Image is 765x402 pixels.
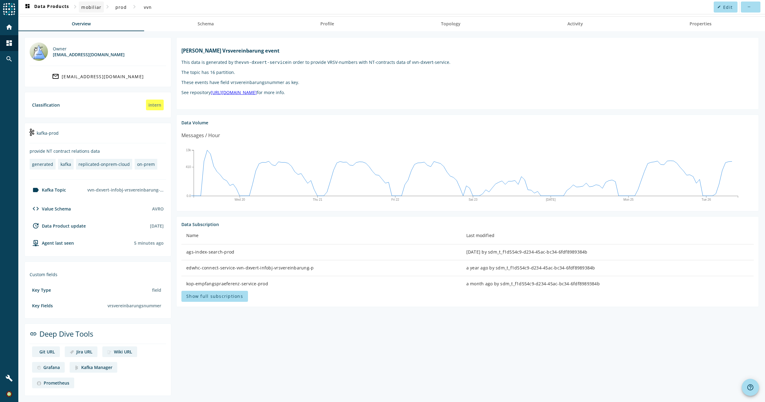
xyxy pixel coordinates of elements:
[75,366,79,370] img: deep dive image
[3,3,15,15] img: spoud-logo.svg
[146,100,164,110] div: intern
[114,349,132,355] div: Wiki URL
[76,349,93,355] div: Jira URL
[313,198,322,201] text: Thu 21
[181,90,754,95] p: See repository for more info.
[241,60,288,65] code: vvn-dxvert-service
[441,22,461,26] span: Topology
[391,198,399,201] text: Fri 22
[32,102,60,108] div: Classification
[186,281,457,287] div: kop-empfangspraeferenz-service-prod
[461,260,754,276] td: a year ago by sdm_t_f1d554c9-d234-45ac-bc34-6fdf8989384b
[30,239,74,247] div: agent-env-prod
[30,128,166,143] div: kafka-prod
[461,244,754,260] td: [DATE] by sdm_t_f1d554c9-d234-45ac-bc34-6fdf8989384b
[81,364,112,370] div: Kafka Manager
[65,346,97,357] a: deep dive imageJira URL
[102,346,137,357] a: deep dive imageWiki URL
[24,3,31,11] mat-icon: dashboard
[187,194,191,197] text: 0.0
[5,24,13,31] mat-icon: home
[5,39,13,47] mat-icon: dashboard
[79,2,104,13] button: mobiliar
[320,22,334,26] span: Profile
[52,73,59,80] mat-icon: mail_outline
[150,223,164,229] div: [DATE]
[144,4,152,10] span: vvn
[186,293,243,299] span: Show full subscriptions
[39,349,55,355] div: Git URL
[43,364,60,370] div: Grafana
[181,47,754,54] h1: [PERSON_NAME] Vrsvereinbarung event
[32,303,53,309] div: Key Fields
[32,222,39,229] mat-icon: update
[131,3,138,10] mat-icon: chevron_right
[723,4,733,10] span: Edit
[186,165,191,169] text: 410
[181,69,754,75] p: The topic has 16 partition.
[32,346,60,357] a: deep dive imageGit URL
[70,362,117,373] a: deep dive imageKafka Manager
[186,249,457,255] div: ags-index-search-prod
[717,5,721,9] mat-icon: edit
[181,59,754,65] p: This data is generated by the in order to provide VRSV-numbers with NT-contracts data of vvn-dxve...
[30,222,86,229] div: Data Product update
[32,205,39,212] mat-icon: code
[198,22,214,26] span: Schema
[111,2,131,13] button: prod
[32,378,74,388] a: deep dive imagePrometheus
[37,381,41,386] img: deep dive image
[211,90,257,95] a: [URL][DOMAIN_NAME]
[32,287,51,293] div: Key Type
[30,329,166,344] div: Deep Dive Tools
[30,205,71,212] div: Value Schema
[186,265,457,271] div: edwhc-connect-service-vvn-dxvert-infobj-vrsvereinbarung-p
[44,380,69,386] div: Prometheus
[32,186,39,194] mat-icon: label
[714,2,738,13] button: Edit
[461,227,754,244] th: Last modified
[81,4,101,10] span: mobiliar
[181,120,754,126] div: Data Volume
[6,391,12,397] img: 7a9896e4916c88e64625e51fad058a48
[567,22,583,26] span: Activity
[37,366,41,370] img: deep dive image
[60,161,71,167] div: kafka
[105,300,164,311] div: vrsvereinbarungsnummer
[461,276,754,292] td: a month ago by sdm_t_f1d554c9-d234-45ac-bc34-6fdf8989384b
[53,52,125,57] div: [EMAIL_ADDRESS][DOMAIN_NAME]
[30,42,48,61] img: lotus@mobi.ch
[150,285,164,295] div: field
[181,227,461,244] th: Name
[30,272,166,277] div: Custom fields
[30,330,37,338] mat-icon: link
[30,71,166,82] a: [EMAIL_ADDRESS][DOMAIN_NAME]
[134,240,164,246] div: Agents typically reports every 15min to 1h
[5,375,13,382] mat-icon: build
[138,2,158,13] button: vvn
[71,3,79,10] mat-icon: chevron_right
[690,22,712,26] span: Properties
[747,5,750,9] mat-icon: more_horiz
[181,291,248,302] button: Show full subscriptions
[30,186,66,194] div: Kafka Topic
[32,161,53,167] div: generated
[104,3,111,10] mat-icon: chevron_right
[72,22,91,26] span: Overview
[21,2,71,13] button: Data Products
[181,132,220,139] div: Messages / Hour
[30,148,166,154] div: provide NT contract relations data
[85,185,166,195] div: vvn-dxvert-infobj-vrsvereinbarung-prod
[70,350,74,354] img: deep dive image
[137,161,155,167] div: on-prem
[468,198,477,201] text: Sat 23
[181,221,754,227] div: Data Subscription
[181,79,754,85] p: These events have field vrsvereinbarungsnummer as key.
[152,206,164,212] div: AVRO
[235,198,245,201] text: Wed 20
[78,161,130,167] div: replicated-onprem-cloud
[115,4,127,10] span: prod
[546,198,556,201] text: [DATE]
[701,198,711,201] text: Tue 26
[623,198,634,201] text: Mon 25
